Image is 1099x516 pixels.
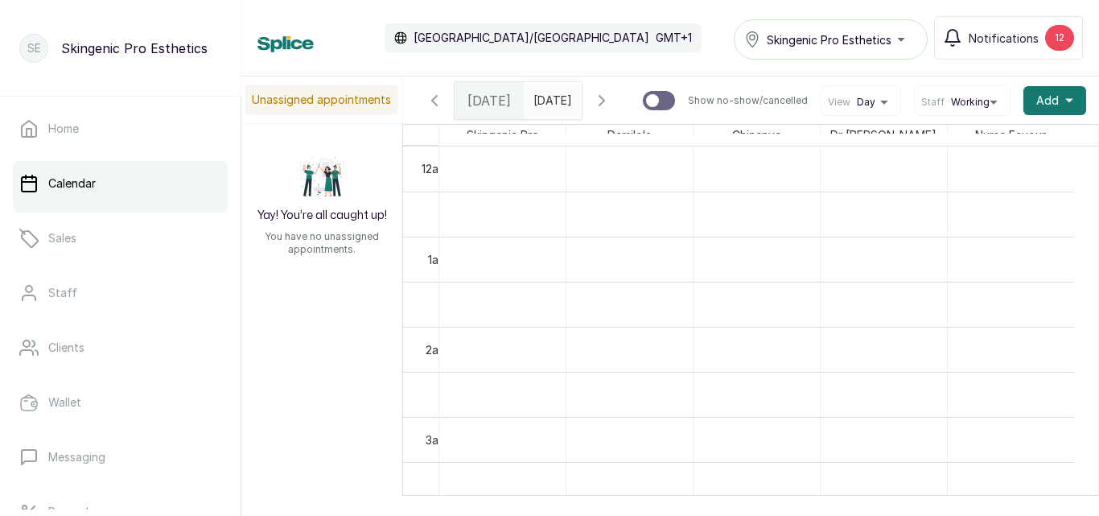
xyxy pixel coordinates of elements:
span: Chinenye [729,125,784,145]
a: Staff [13,270,228,316]
p: GMT+1 [656,30,692,46]
p: Home [48,121,79,137]
button: Notifications12 [934,16,1083,60]
span: Staff [921,96,945,109]
div: 12 [1045,25,1074,51]
p: Clients [48,340,84,356]
div: 1am [425,251,451,268]
a: Sales [13,216,228,261]
a: Calendar [13,161,228,206]
a: Home [13,106,228,151]
span: Damilola [604,125,655,145]
div: 3am [422,431,451,448]
a: Wallet [13,380,228,425]
span: Day [857,96,875,109]
div: 12am [418,160,451,177]
p: Staff [48,285,77,301]
p: Show no-show/cancelled [688,94,808,107]
span: Notifications [969,30,1039,47]
a: Clients [13,325,228,370]
span: View [828,96,850,109]
span: Nurse Favour [972,125,1049,145]
span: Dr [PERSON_NAME] [827,125,940,145]
p: SE [27,40,41,56]
p: Calendar [48,175,96,192]
h2: Yay! You’re all caught up! [257,208,387,224]
p: Skingenic Pro Esthetics [61,39,208,58]
span: Skingenic Pro Esthetics [767,31,891,48]
span: [DATE] [467,91,511,110]
button: Add [1023,86,1086,115]
p: Sales [48,230,76,246]
p: Messaging [48,449,105,465]
a: Messaging [13,435,228,480]
p: [GEOGRAPHIC_DATA]/[GEOGRAPHIC_DATA] [414,30,649,46]
p: Unassigned appointments [245,85,397,114]
p: You have no unassigned appointments. [251,230,393,256]
button: StaffWorking [921,96,1003,109]
button: Skingenic Pro Esthetics [734,19,928,60]
button: ViewDay [828,96,894,109]
div: [DATE] [455,82,524,119]
span: Add [1036,93,1059,109]
span: Skingenic Pro [463,125,542,145]
span: Working [951,96,990,109]
div: 2am [422,341,451,358]
p: Wallet [48,394,81,411]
